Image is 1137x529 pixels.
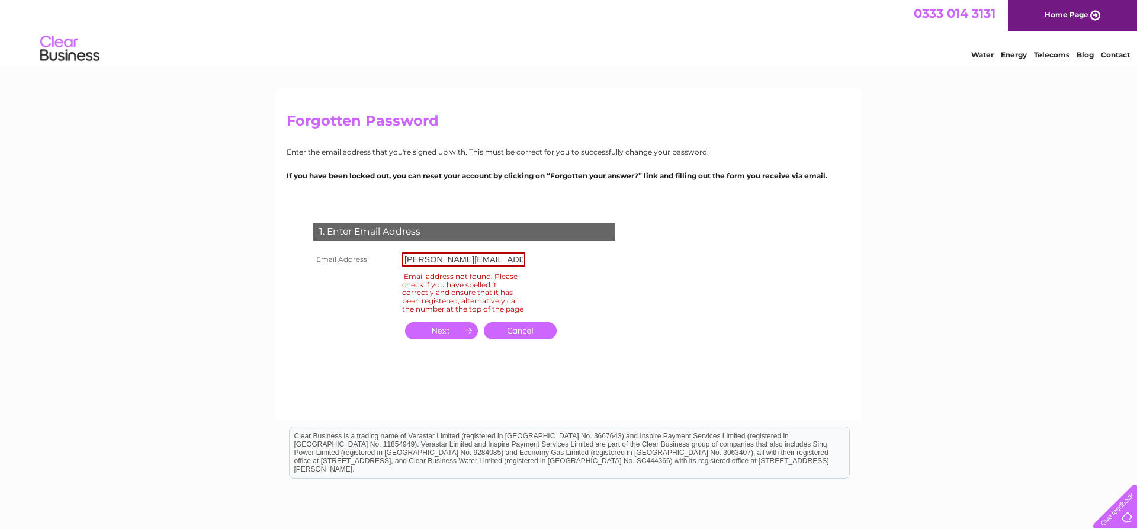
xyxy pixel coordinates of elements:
[290,7,849,57] div: Clear Business is a trading name of Verastar Limited (registered in [GEOGRAPHIC_DATA] No. 3667643...
[484,322,557,339] a: Cancel
[1077,50,1094,59] a: Blog
[1001,50,1027,59] a: Energy
[971,50,994,59] a: Water
[40,31,100,67] img: logo.png
[1034,50,1069,59] a: Telecoms
[310,249,399,270] th: Email Address
[313,223,615,241] div: 1. Enter Email Address
[914,6,995,21] a: 0333 014 3131
[402,270,525,315] div: Email address not found. Please check if you have spelled it correctly and ensure that it has bee...
[287,113,850,135] h2: Forgotten Password
[1101,50,1130,59] a: Contact
[287,170,850,181] p: If you have been locked out, you can reset your account by clicking on “Forgotten your answer?” l...
[287,146,850,158] p: Enter the email address that you're signed up with. This must be correct for you to successfully ...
